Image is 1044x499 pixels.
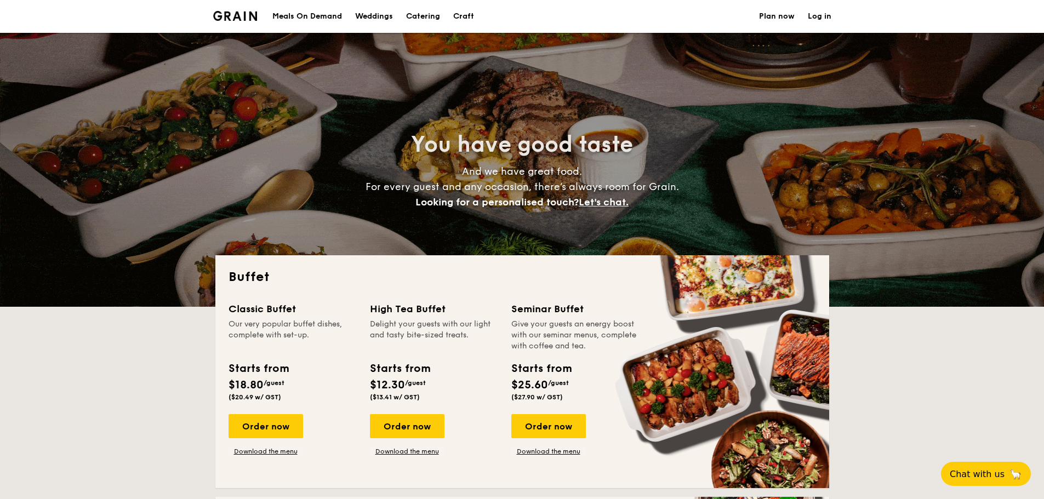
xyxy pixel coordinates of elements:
[366,165,679,208] span: And we have great food. For every guest and any occasion, there’s always room for Grain.
[950,469,1005,479] span: Chat with us
[213,11,258,21] img: Grain
[229,447,303,456] a: Download the menu
[548,379,569,387] span: /guest
[511,301,640,317] div: Seminar Buffet
[229,393,281,401] span: ($20.49 w/ GST)
[264,379,284,387] span: /guest
[511,378,548,392] span: $25.60
[229,268,816,286] h2: Buffet
[511,393,563,401] span: ($27.90 w/ GST)
[229,378,264,392] span: $18.80
[370,393,420,401] span: ($13.41 w/ GST)
[213,11,258,21] a: Logotype
[511,447,586,456] a: Download the menu
[229,360,288,377] div: Starts from
[370,301,498,317] div: High Tea Buffet
[229,414,303,438] div: Order now
[411,131,633,158] span: You have good taste
[229,301,357,317] div: Classic Buffet
[229,319,357,352] div: Our very popular buffet dishes, complete with set-up.
[415,196,579,208] span: Looking for a personalised touch?
[370,447,444,456] a: Download the menu
[1009,468,1022,480] span: 🦙
[511,319,640,352] div: Give your guests an energy boost with our seminar menus, complete with coffee and tea.
[511,360,571,377] div: Starts from
[579,196,629,208] span: Let's chat.
[511,414,586,438] div: Order now
[941,462,1031,486] button: Chat with us🦙
[405,379,426,387] span: /guest
[370,378,405,392] span: $12.30
[370,319,498,352] div: Delight your guests with our light and tasty bite-sized treats.
[370,414,444,438] div: Order now
[370,360,430,377] div: Starts from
